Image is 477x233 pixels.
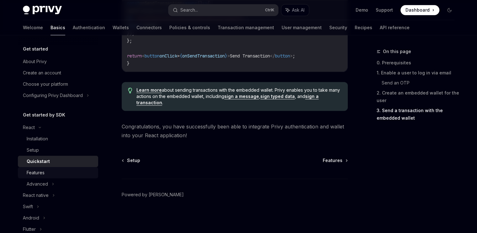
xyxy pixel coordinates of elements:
div: React native [23,192,49,199]
span: = [177,53,180,59]
a: Connectors [136,20,162,35]
div: React [23,124,35,131]
a: Welcome [23,20,43,35]
span: } [225,53,227,59]
a: User management [282,20,322,35]
div: About Privy [23,58,47,65]
a: sign a message [224,94,259,99]
button: Ask AI [281,4,309,16]
a: Choose your platform [18,79,98,90]
a: Authentication [73,20,105,35]
h5: Get started by SDK [23,111,65,119]
span: Send Transaction [230,53,270,59]
a: Features [323,157,347,164]
a: Security [329,20,347,35]
a: Features [18,167,98,178]
div: Swift [23,203,33,210]
a: Policies & controls [169,20,210,35]
span: button [145,53,160,59]
a: Dashboard [400,5,439,15]
a: Create an account [18,67,98,79]
span: > [290,53,293,59]
span: > [227,53,230,59]
a: Wallets [113,20,129,35]
button: Search...CtrlK [168,4,278,16]
a: Send an OTP [382,78,459,88]
span: } [127,61,130,66]
a: Recipes [355,20,372,35]
span: Setup [127,157,140,164]
div: Quickstart [27,158,50,165]
a: 2. Create an embedded wallet for the user [377,88,459,106]
span: ; [293,53,295,59]
a: API reference [380,20,410,35]
span: return [127,53,142,59]
img: dark logo [23,6,62,14]
a: Support [376,7,393,13]
span: On this page [383,48,411,55]
div: Features [27,169,45,176]
button: Toggle dark mode [444,5,454,15]
a: 3. Send a transaction with the embedded wallet [377,106,459,123]
span: onSendTransaction [182,53,225,59]
span: Features [323,157,342,164]
a: Basics [50,20,65,35]
div: Setup [27,146,39,154]
a: Transaction management [218,20,274,35]
span: Ask AI [292,7,305,13]
a: Learn more [136,87,162,93]
a: Installation [18,133,98,144]
a: About Privy [18,56,98,67]
span: Dashboard [405,7,430,13]
span: < [142,53,145,59]
div: Flutter [23,225,36,233]
h5: Get started [23,45,48,53]
span: { [180,53,182,59]
span: </ [270,53,275,59]
span: Congratulations, you have successfully been able to integrate Privy authentication and wallet int... [122,122,348,140]
a: 0. Prerequisites [377,58,459,68]
a: Quickstart [18,156,98,167]
a: sign typed data [260,94,295,99]
span: }; [127,38,132,44]
a: 1. Enable a user to log in via email [377,68,459,78]
span: Ctrl K [265,8,274,13]
div: Search... [180,6,198,14]
a: Setup [18,144,98,156]
div: Advanced [27,180,48,188]
div: Choose your platform [23,80,68,88]
a: Powered by [PERSON_NAME] [122,192,184,198]
div: Installation [27,135,48,143]
span: onClick [160,53,177,59]
a: Setup [122,157,140,164]
span: about sending transactions with the embedded wallet. Privy enables you to take many actions on th... [136,87,341,106]
span: button [275,53,290,59]
div: Create an account [23,69,61,77]
div: Configuring Privy Dashboard [23,92,83,99]
svg: Tip [128,88,132,93]
a: Demo [356,7,368,13]
div: Android [23,214,39,222]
